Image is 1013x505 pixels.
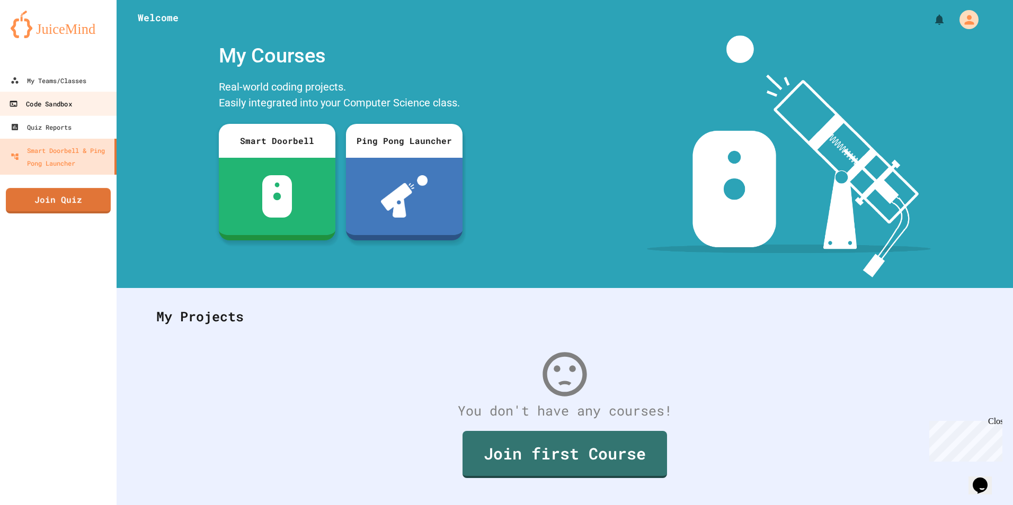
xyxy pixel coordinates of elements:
[4,4,73,67] div: Chat with us now!Close
[219,124,335,158] div: Smart Doorbell
[968,463,1002,494] iframe: chat widget
[346,124,463,158] div: Ping Pong Launcher
[11,144,110,169] div: Smart Doorbell & Ping Pong Launcher
[214,35,468,76] div: My Courses
[146,401,984,421] div: You don't have any courses!
[146,296,984,337] div: My Projects
[647,35,931,277] img: banner-image-my-projects.png
[11,11,106,38] img: logo-orange.svg
[925,417,1002,462] iframe: chat widget
[463,431,667,478] a: Join first Course
[6,188,111,213] a: Join Quiz
[214,76,468,116] div: Real-world coding projects. Easily integrated into your Computer Science class.
[913,11,948,29] div: My Notifications
[11,74,86,87] div: My Teams/Classes
[11,121,72,133] div: Quiz Reports
[381,175,428,218] img: ppl-with-ball.png
[948,7,981,32] div: My Account
[262,175,292,218] img: sdb-white.svg
[9,97,72,111] div: Code Sandbox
